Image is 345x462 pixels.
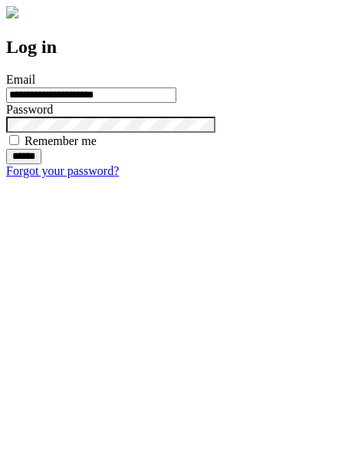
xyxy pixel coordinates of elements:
h2: Log in [6,37,339,58]
label: Remember me [25,134,97,147]
img: logo-4e3dc11c47720685a147b03b5a06dd966a58ff35d612b21f08c02c0306f2b779.png [6,6,18,18]
a: Forgot your password? [6,164,119,177]
label: Password [6,103,53,116]
label: Email [6,73,35,86]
